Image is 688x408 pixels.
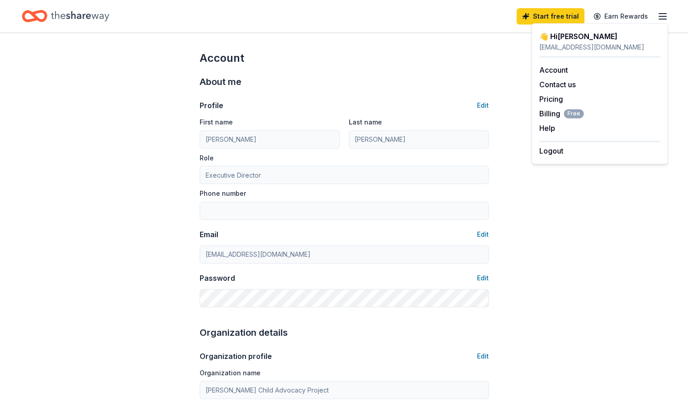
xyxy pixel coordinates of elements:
div: Account [200,51,489,65]
div: Organization profile [200,351,272,362]
div: Organization details [200,325,489,340]
button: Edit [477,351,489,362]
button: Logout [539,145,563,156]
button: Edit [477,229,489,240]
a: Account [539,65,568,75]
a: Earn Rewards [588,8,653,25]
label: First name [200,118,233,127]
label: Organization name [200,368,261,378]
a: Pricing [539,95,563,104]
label: Role [200,154,214,163]
div: [EMAIL_ADDRESS][DOMAIN_NAME] [539,42,660,53]
label: Phone number [200,189,246,198]
div: About me [200,75,489,89]
label: Last name [349,118,382,127]
span: Billing [539,108,584,119]
button: Edit [477,100,489,111]
a: Home [22,5,109,27]
div: Email [200,229,218,240]
button: BillingFree [539,108,584,119]
div: Password [200,273,235,284]
span: Free [564,109,584,118]
div: Profile [200,100,223,111]
div: 👋 Hi [PERSON_NAME] [539,31,660,42]
button: Contact us [539,79,576,90]
button: Edit [477,273,489,284]
a: Start free trial [517,8,584,25]
button: Help [539,123,555,134]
